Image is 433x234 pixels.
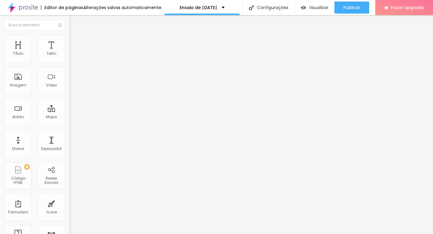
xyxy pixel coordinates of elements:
p: Ensaio de [DATE] [180,5,217,10]
div: Redes Sociais [39,176,63,185]
div: Imagem [10,83,26,87]
input: Buscar elemento [5,20,65,31]
div: Ícone [46,210,57,214]
div: Título [13,51,23,56]
span: Fazer Upgrade [391,5,424,10]
img: Icone [58,23,62,27]
div: Editor de páginas [41,5,83,10]
button: Publicar [334,2,369,14]
div: Alterações salvas automaticamente [83,5,161,10]
span: Visualizar [309,5,328,10]
div: Botão [13,115,24,119]
img: Icone [249,5,254,10]
div: Espaçador [41,147,62,151]
div: Mapa [46,115,57,119]
iframe: Editor [70,15,433,234]
div: Texto [47,51,56,56]
button: Visualizar [295,2,334,14]
div: Divisor [12,147,24,151]
img: view-1.svg [301,5,306,10]
div: Vídeo [46,83,57,87]
span: Publicar [343,5,360,10]
div: Formulário [8,210,28,214]
div: Código HTML [6,176,30,185]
